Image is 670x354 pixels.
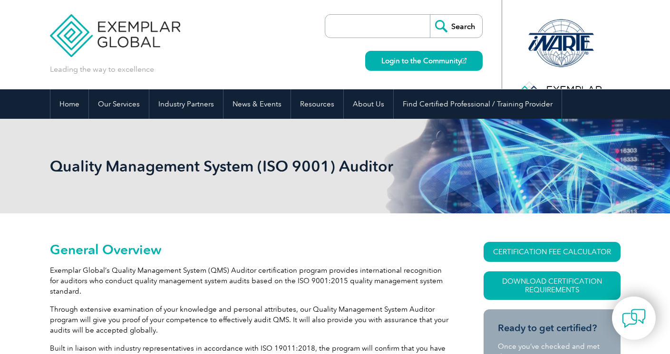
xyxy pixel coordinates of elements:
[50,64,154,75] p: Leading the way to excellence
[223,89,291,119] a: News & Events
[484,271,621,300] a: Download Certification Requirements
[50,89,88,119] a: Home
[344,89,393,119] a: About Us
[498,322,606,334] h3: Ready to get certified?
[50,265,449,297] p: Exemplar Global’s Quality Management System (QMS) Auditor certification program provides internat...
[365,51,483,71] a: Login to the Community
[394,89,562,119] a: Find Certified Professional / Training Provider
[89,89,149,119] a: Our Services
[291,89,343,119] a: Resources
[50,157,415,175] h1: Quality Management System (ISO 9001) Auditor
[430,15,482,38] input: Search
[622,306,646,330] img: contact-chat.png
[50,242,449,257] h2: General Overview
[149,89,223,119] a: Industry Partners
[461,58,466,63] img: open_square.png
[484,242,621,262] a: CERTIFICATION FEE CALCULATOR
[50,304,449,335] p: Through extensive examination of your knowledge and personal attributes, our Quality Management S...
